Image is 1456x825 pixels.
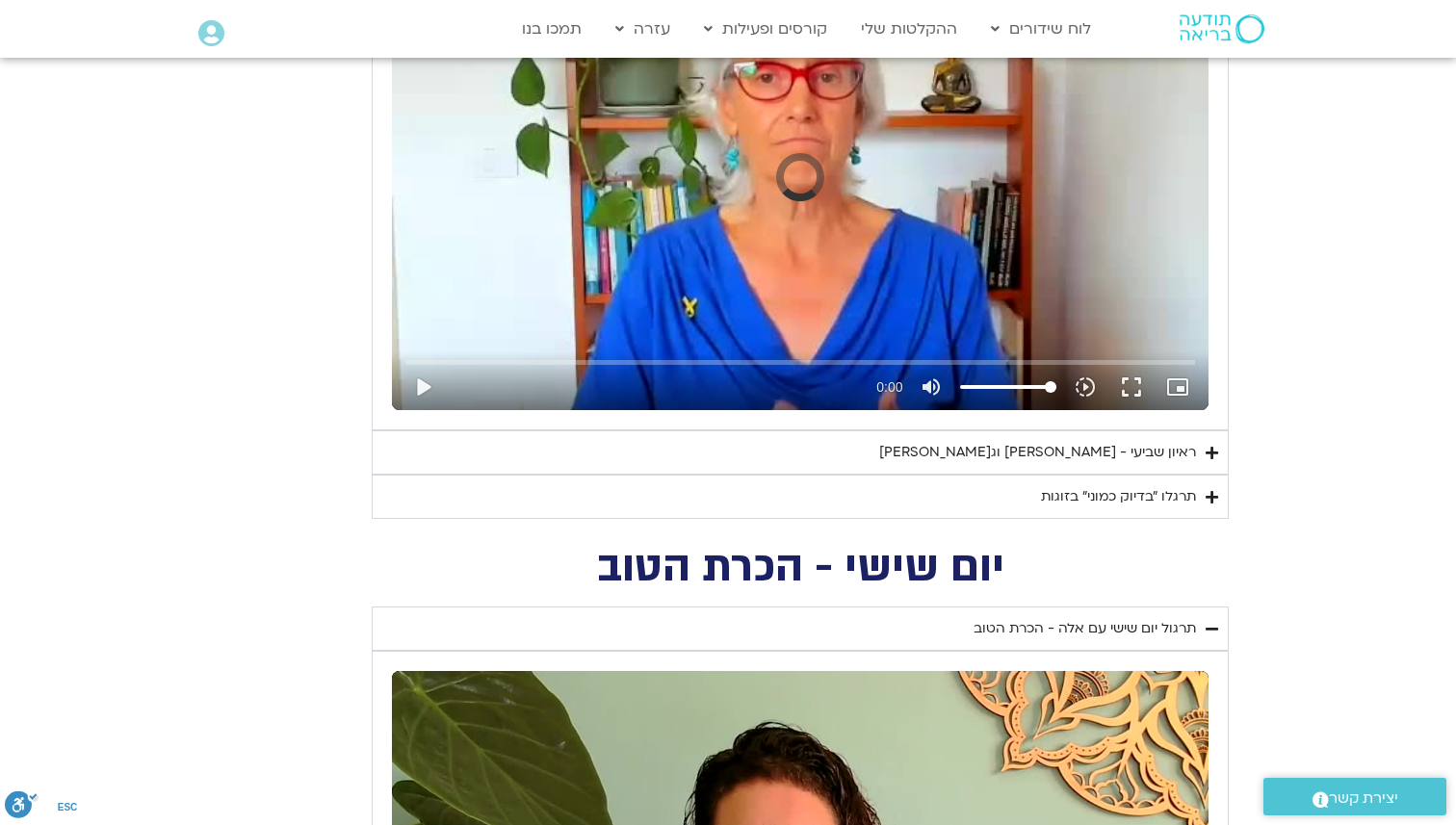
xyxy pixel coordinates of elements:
[974,617,1196,640] div: תרגול יום שישי עם אלה - הכרת הטוב
[694,11,837,47] a: קורסים ופעילות
[981,11,1101,47] a: לוח שידורים
[606,11,680,47] a: עזרה
[372,606,1229,651] summary: תרגול יום שישי עם אלה - הכרת הטוב
[372,548,1229,587] h2: יום שישי - הכרת הטוב
[1180,14,1264,43] img: תודעה בריאה
[1041,485,1196,508] div: תרגלו ״בדיוק כמוני״ בזוגות
[851,11,967,47] a: ההקלטות שלי
[372,475,1229,519] summary: תרגלו ״בדיוק כמוני״ בזוגות
[879,441,1196,464] div: ראיון שביעי - [PERSON_NAME] וג[PERSON_NAME]
[372,430,1229,475] summary: ראיון שביעי - [PERSON_NAME] וג[PERSON_NAME]
[1329,786,1398,812] span: יצירת קשר
[512,11,591,47] a: תמכו בנו
[1263,778,1446,815] a: יצירת קשר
